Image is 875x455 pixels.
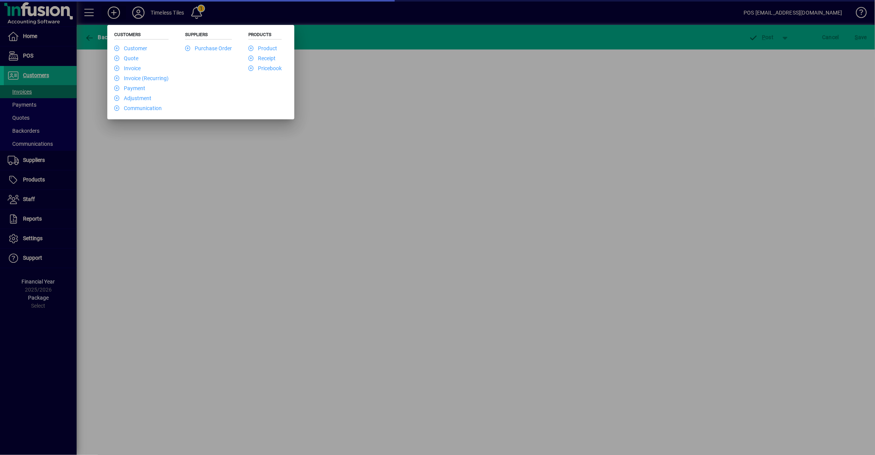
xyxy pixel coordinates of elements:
[114,65,141,71] a: Invoice
[114,105,162,111] a: Communication
[114,32,169,40] h5: Customers
[248,55,276,61] a: Receipt
[114,55,138,61] a: Quote
[185,45,232,51] a: Purchase Order
[248,32,282,40] h5: Products
[248,65,282,71] a: Pricebook
[114,75,169,81] a: Invoice (Recurring)
[248,45,277,51] a: Product
[114,45,147,51] a: Customer
[114,95,151,101] a: Adjustment
[185,32,232,40] h5: Suppliers
[114,85,145,91] a: Payment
